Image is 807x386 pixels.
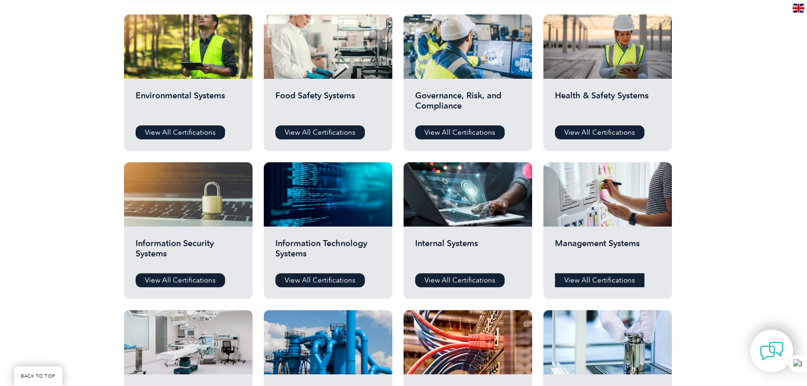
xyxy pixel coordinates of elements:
[275,125,365,139] a: View All Certifications
[136,238,241,266] h2: Information Security Systems
[555,125,644,139] a: View All Certifications
[555,90,660,118] h2: Health & Safety Systems
[415,238,520,266] h2: Internal Systems
[555,238,660,266] h2: Management Systems
[415,125,505,139] a: View All Certifications
[14,366,62,386] a: BACK TO TOP
[555,273,644,287] a: View All Certifications
[136,125,225,139] a: View All Certifications
[275,238,381,266] h2: Information Technology Systems
[415,273,505,287] a: View All Certifications
[275,273,365,287] a: View All Certifications
[760,339,783,363] img: contact-chat.png
[136,273,225,287] a: View All Certifications
[415,90,520,118] h2: Governance, Risk, and Compliance
[275,90,381,118] h2: Food Safety Systems
[793,4,804,13] img: en
[136,90,241,118] h2: Environmental Systems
